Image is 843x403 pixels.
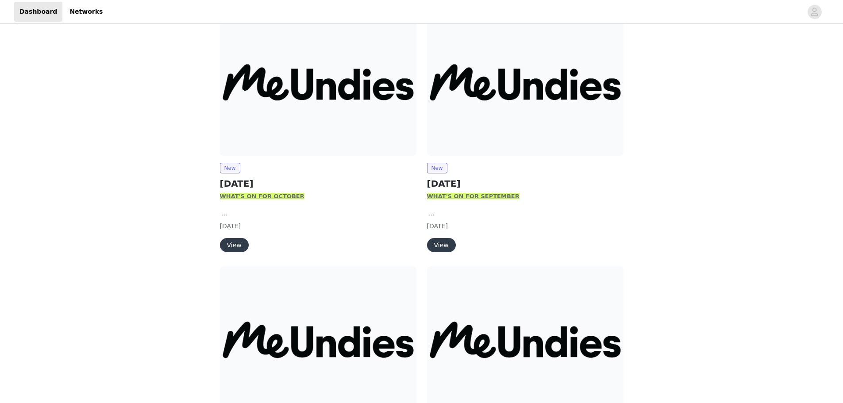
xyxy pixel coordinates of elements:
img: MeUndies [427,8,624,156]
strong: W [427,193,433,200]
div: avatar [810,5,819,19]
span: [DATE] [220,223,241,230]
a: View [220,242,249,249]
a: Dashboard [14,2,62,22]
strong: HAT'S ON FOR SEPTEMBER [433,193,520,200]
a: View [427,242,456,249]
span: New [220,163,240,173]
button: View [220,238,249,252]
button: View [427,238,456,252]
span: New [427,163,447,173]
strong: W [220,193,226,200]
strong: HAT'S ON FOR OCTOBER [226,193,304,200]
span: [DATE] [427,223,448,230]
h2: [DATE] [427,177,624,190]
img: MeUndies [220,8,416,156]
h2: [DATE] [220,177,416,190]
a: Networks [64,2,108,22]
